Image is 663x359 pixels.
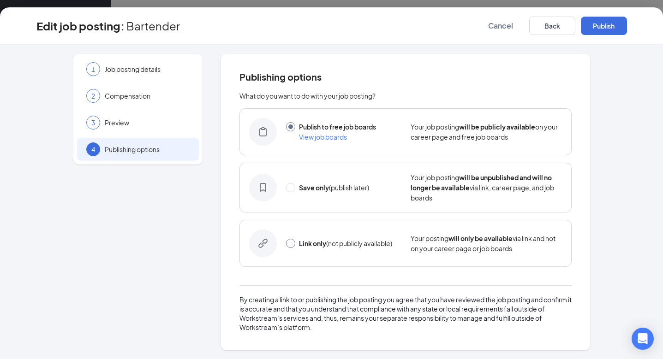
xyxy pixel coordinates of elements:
span: 1 [91,65,95,74]
svg: LinkOnlyIcon [258,239,268,248]
strong: will be publicly available [459,123,535,131]
span: Job posting details [105,65,190,74]
span: Your job posting on your career page and free job boards [411,123,558,141]
strong: Link only [299,239,326,247]
span: 4 [91,145,95,154]
span: Your job posting via link, career page, and job boards [411,173,554,202]
span: View job boards [299,133,347,141]
span: Bartender [126,21,180,30]
svg: BoardIcon [258,127,268,136]
span: Publish to free job boards [299,123,376,131]
div: Open Intercom Messenger [632,328,654,350]
svg: SaveOnlyIcon [258,183,268,192]
h3: Edit job posting: [36,18,125,34]
button: Cancel [478,17,524,35]
div: By creating a link to or publishing the job posting you agree that you have reviewed the job post... [239,295,572,332]
span: 3 [91,118,95,127]
strong: will be unpublished and will no longer be available [411,173,552,192]
span: Compensation [105,91,190,100]
span: Preview [105,118,190,127]
span: Cancel [488,21,513,30]
strong: will only be available [448,234,513,242]
span: What do you want to do with your job posting? [239,92,376,100]
span: (publish later) [299,183,369,192]
button: Back [529,17,575,35]
span: 2 [91,91,95,100]
span: Your posting via link and not on your career page or job boards [411,234,555,253]
span: Publishing options [105,145,190,154]
strong: Save only [299,183,329,192]
button: Publish [581,17,627,35]
span: Publishing options [239,72,572,82]
span: (not publicly available) [299,239,392,247]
